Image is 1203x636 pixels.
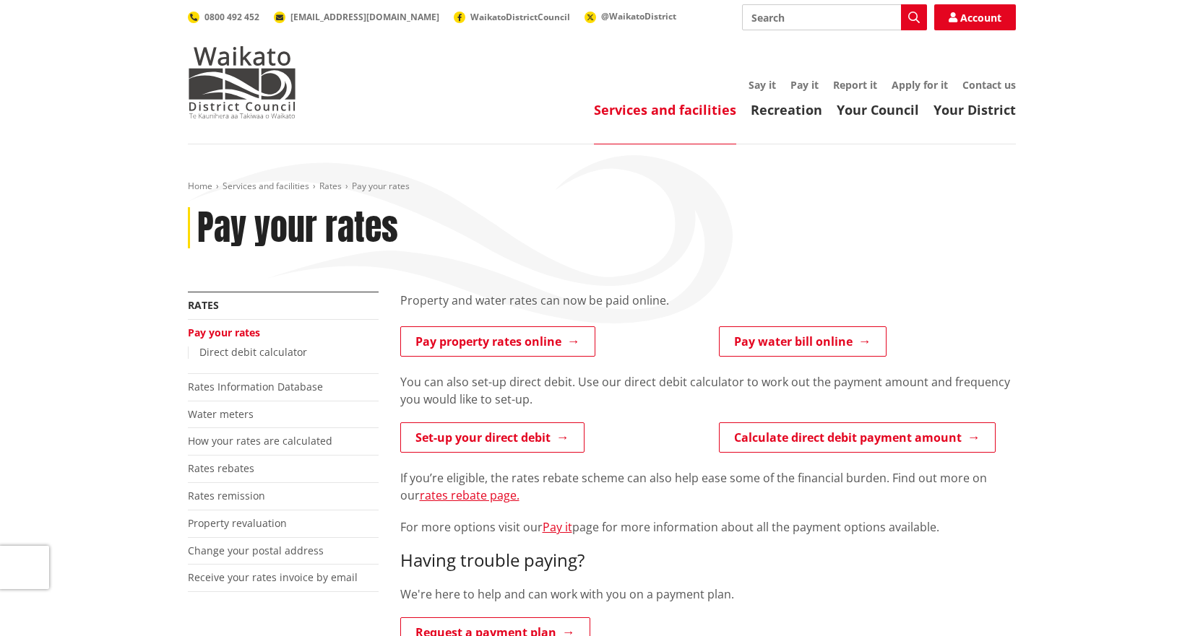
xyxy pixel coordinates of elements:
[352,180,410,192] span: Pay your rates
[188,461,254,475] a: Rates rebates
[833,78,877,92] a: Report it
[749,78,776,92] a: Say it
[290,11,439,23] span: [EMAIL_ADDRESS][DOMAIN_NAME]
[751,101,822,118] a: Recreation
[400,585,1016,603] p: We're here to help and can work with you on a payment plan.
[197,207,398,249] h1: Pay your rates
[188,516,287,530] a: Property revaluation
[790,78,819,92] a: Pay it
[223,180,309,192] a: Services and facilities
[319,180,342,192] a: Rates
[400,550,1016,571] h3: Having trouble paying?
[400,292,1016,326] div: Property and water rates can now be paid online.
[188,489,265,502] a: Rates remission
[274,11,439,23] a: [EMAIL_ADDRESS][DOMAIN_NAME]
[188,326,260,339] a: Pay your rates
[594,101,736,118] a: Services and facilities
[188,544,324,557] a: Change your postal address
[188,570,358,584] a: Receive your rates invoice by email
[199,345,307,359] a: Direct debit calculator
[962,78,1016,92] a: Contact us
[400,518,1016,536] p: For more options visit our page for more information about all the payment options available.
[601,10,676,22] span: @WaikatoDistrict
[585,10,676,22] a: @WaikatoDistrict
[934,4,1016,30] a: Account
[188,180,1016,193] nav: breadcrumb
[188,434,332,448] a: How your rates are calculated
[892,78,948,92] a: Apply for it
[719,422,996,453] a: Calculate direct debit payment amount
[543,519,572,535] a: Pay it
[837,101,919,118] a: Your Council
[742,4,927,30] input: Search input
[470,11,570,23] span: WaikatoDistrictCouncil
[420,487,519,503] a: rates rebate page.
[933,101,1016,118] a: Your District
[188,298,219,312] a: Rates
[204,11,259,23] span: 0800 492 452
[188,407,254,421] a: Water meters
[188,11,259,23] a: 0800 492 452
[188,380,323,393] a: Rates Information Database
[719,326,887,357] a: Pay water bill online
[400,469,1016,504] p: If you’re eligible, the rates rebate scheme can also help ease some of the financial burden. Find...
[400,373,1016,408] p: You can also set-up direct debit. Use our direct debit calculator to work out the payment amount ...
[400,422,585,453] a: Set-up your direct debit
[188,180,212,192] a: Home
[188,46,296,118] img: Waikato District Council - Te Kaunihera aa Takiwaa o Waikato
[454,11,570,23] a: WaikatoDistrictCouncil
[400,326,595,357] a: Pay property rates online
